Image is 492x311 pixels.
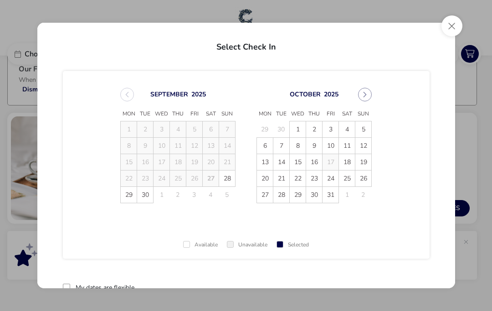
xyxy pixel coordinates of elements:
button: Choose Month [290,90,321,99]
td: 17 [154,154,170,171]
td: 3 [154,121,170,138]
td: 18 [170,154,186,171]
span: Fri [323,107,339,121]
span: Tue [273,107,290,121]
td: 4 [203,187,219,203]
span: Sat [339,107,355,121]
td: 9 [306,138,323,154]
td: 12 [355,138,372,154]
td: 30 [273,121,290,138]
span: 18 [339,154,355,170]
span: Fri [186,107,203,121]
td: 15 [290,154,306,171]
span: 15 [290,154,306,170]
div: Selected [277,242,309,248]
td: 22 [121,171,137,187]
span: 14 [273,154,289,170]
td: 4 [170,121,186,138]
button: Choose Year [324,90,338,99]
span: Mon [257,107,273,121]
td: 30 [306,187,323,203]
td: 26 [355,171,372,187]
td: 17 [323,154,339,171]
span: 19 [355,154,371,170]
td: 1 [154,187,170,203]
td: 29 [121,187,137,203]
span: 31 [323,187,338,203]
span: 16 [306,154,322,170]
td: 26 [186,171,203,187]
td: 10 [323,138,339,154]
span: 3 [323,121,338,137]
td: 6 [203,121,219,138]
span: 24 [323,171,338,186]
span: Sun [355,107,372,121]
td: 5 [186,121,203,138]
td: 5 [219,187,236,203]
td: 9 [137,138,154,154]
td: 1 [339,187,355,203]
td: 3 [186,187,203,203]
td: 2 [170,187,186,203]
td: 30 [137,187,154,203]
td: 7 [273,138,290,154]
td: 18 [339,154,355,171]
td: 16 [306,154,323,171]
td: 11 [170,138,186,154]
span: 29 [290,187,306,203]
h2: Select Check In [45,32,448,58]
td: 27 [203,171,219,187]
td: 29 [290,187,306,203]
td: 4 [339,121,355,138]
button: Close [441,15,462,36]
span: 10 [323,138,338,154]
button: Choose Year [191,90,206,99]
td: 2 [306,121,323,138]
span: 13 [257,154,273,170]
div: Available [183,242,218,248]
td: 25 [339,171,355,187]
span: Sat [203,107,219,121]
td: 21 [273,171,290,187]
td: 19 [355,154,372,171]
td: 20 [257,171,273,187]
td: 1 [121,121,137,138]
td: 24 [323,171,339,187]
td: 28 [273,187,290,203]
td: 20 [203,154,219,171]
td: 24 [154,171,170,187]
td: 31 [323,187,339,203]
span: 22 [290,171,306,186]
label: My dates are flexible [76,285,134,291]
span: 4 [339,121,355,137]
td: 13 [203,138,219,154]
span: Mon [121,107,137,121]
td: 7 [219,121,236,138]
span: 28 [219,171,235,186]
td: 25 [170,171,186,187]
td: 10 [154,138,170,154]
span: Wed [154,107,170,121]
td: 6 [257,138,273,154]
td: 1 [290,121,306,138]
span: 2 [306,121,322,137]
td: 11 [339,138,355,154]
span: Tue [137,107,154,121]
td: 13 [257,154,273,171]
td: 29 [257,121,273,138]
td: 15 [121,154,137,171]
td: 3 [323,121,339,138]
span: Thu [170,107,186,121]
td: 12 [186,138,203,154]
